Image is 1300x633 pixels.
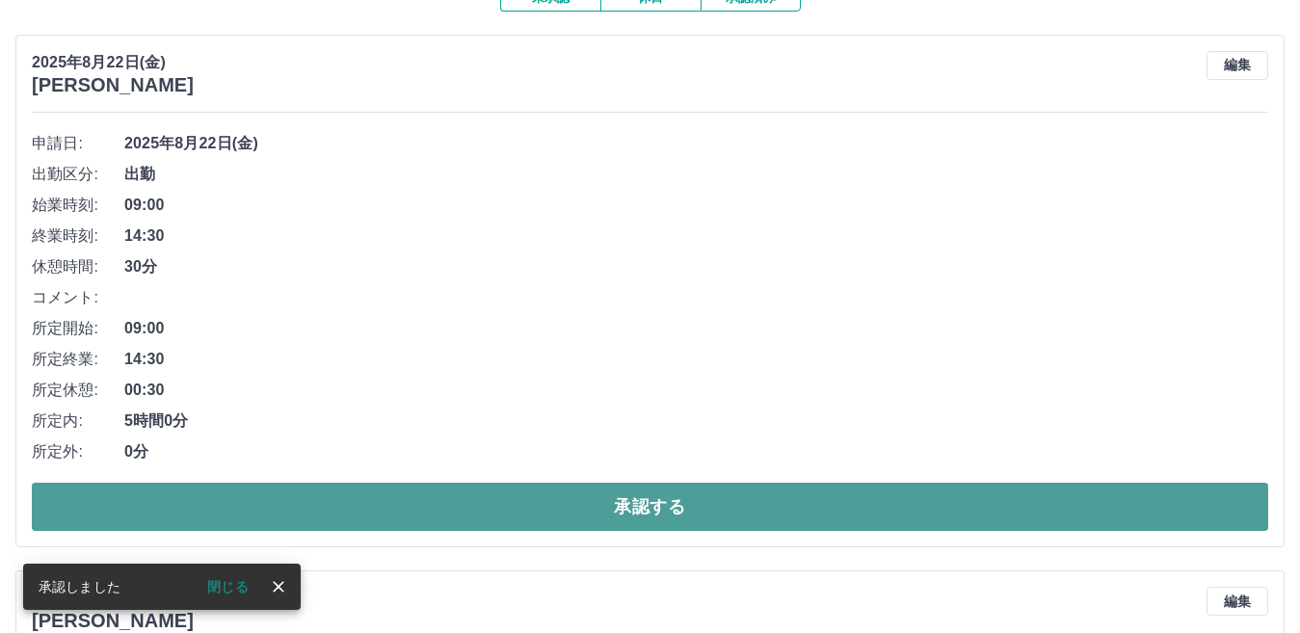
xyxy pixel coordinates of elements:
[32,255,124,278] span: 休憩時間:
[32,348,124,371] span: 所定終業:
[32,379,124,402] span: 所定休憩:
[124,224,1268,248] span: 14:30
[124,379,1268,402] span: 00:30
[32,163,124,186] span: 出勤区分:
[32,483,1268,531] button: 承認する
[32,440,124,463] span: 所定外:
[39,569,120,604] div: 承認しました
[124,194,1268,217] span: 09:00
[32,610,194,632] h3: [PERSON_NAME]
[32,51,194,74] p: 2025年8月22日(金)
[124,255,1268,278] span: 30分
[264,572,293,601] button: close
[32,409,124,433] span: 所定内:
[124,317,1268,340] span: 09:00
[1207,51,1268,80] button: 編集
[124,132,1268,155] span: 2025年8月22日(金)
[124,163,1268,186] span: 出勤
[32,194,124,217] span: 始業時刻:
[124,409,1268,433] span: 5時間0分
[124,348,1268,371] span: 14:30
[1207,587,1268,616] button: 編集
[32,286,124,309] span: コメント:
[32,74,194,96] h3: [PERSON_NAME]
[32,317,124,340] span: 所定開始:
[192,572,264,601] button: 閉じる
[124,440,1268,463] span: 0分
[32,132,124,155] span: 申請日:
[32,224,124,248] span: 終業時刻:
